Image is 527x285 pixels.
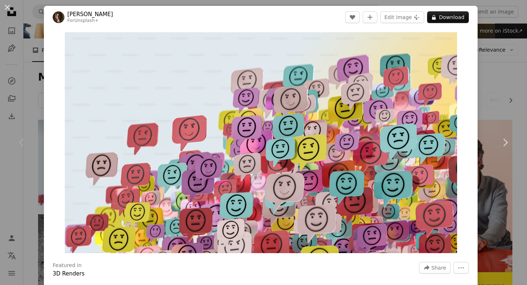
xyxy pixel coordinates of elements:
button: Share this image [419,262,451,274]
button: More Actions [453,262,469,274]
a: [PERSON_NAME] [67,11,113,18]
button: Add to Collection [363,11,377,23]
a: 3D Renders [53,270,85,277]
button: Edit image [380,11,424,23]
span: Share [431,262,446,273]
button: Zoom in on this image [65,32,457,253]
button: Like [345,11,360,23]
a: Unsplash+ [74,18,98,23]
button: Download [427,11,469,23]
img: a group of colorful speech bubbles with faces drawn on them [65,32,457,253]
img: Go to Alex Shuper's profile [53,11,64,23]
h3: Featured in [53,262,82,269]
a: Next [483,107,527,178]
div: For [67,18,113,24]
